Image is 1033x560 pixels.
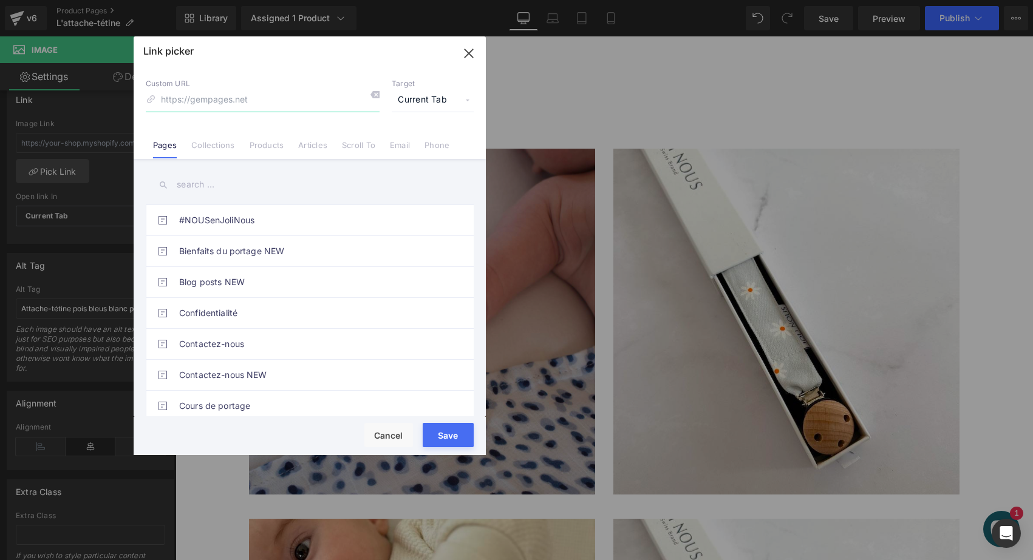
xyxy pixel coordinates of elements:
a: Cours de portage [179,391,446,421]
a: Articles [298,140,327,158]
a: Pages [153,140,177,158]
a: Confidentialité [179,298,446,328]
a: Email [390,140,410,158]
img: Attache-tétine pois bleu blanc élégant de la marque suisse 'Joli Nous', un accessoire premium pou... [73,112,420,458]
a: #NOUSenJoliNous [179,205,446,235]
input: https://gempages.net [146,89,380,112]
button: Save [423,423,474,447]
span: Current Tab [392,89,474,112]
p: Link picker [143,45,194,57]
a: Bienfaits du portage NEW [179,236,446,266]
a: Blog posts NEW [179,267,446,297]
div: Open Intercom Messenger [992,519,1021,548]
a: Contactez-nous NEW [179,360,446,390]
p: Custom URL [146,79,380,89]
a: Collections [191,140,234,158]
img: Attache-tétine pois bleus blanc personnalisables broderie élégant de la marque suisse 'Joli Nous'... [438,112,784,458]
a: Products [250,140,284,158]
a: Contactez-nous [179,329,446,359]
button: Cancel [364,423,413,447]
inbox-online-store-chat: Chat de la boutique en ligne Shopify [804,474,848,514]
input: search ... [146,171,474,198]
a: Scroll To [342,140,375,158]
a: Phone [424,140,449,158]
p: Target [392,79,474,89]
